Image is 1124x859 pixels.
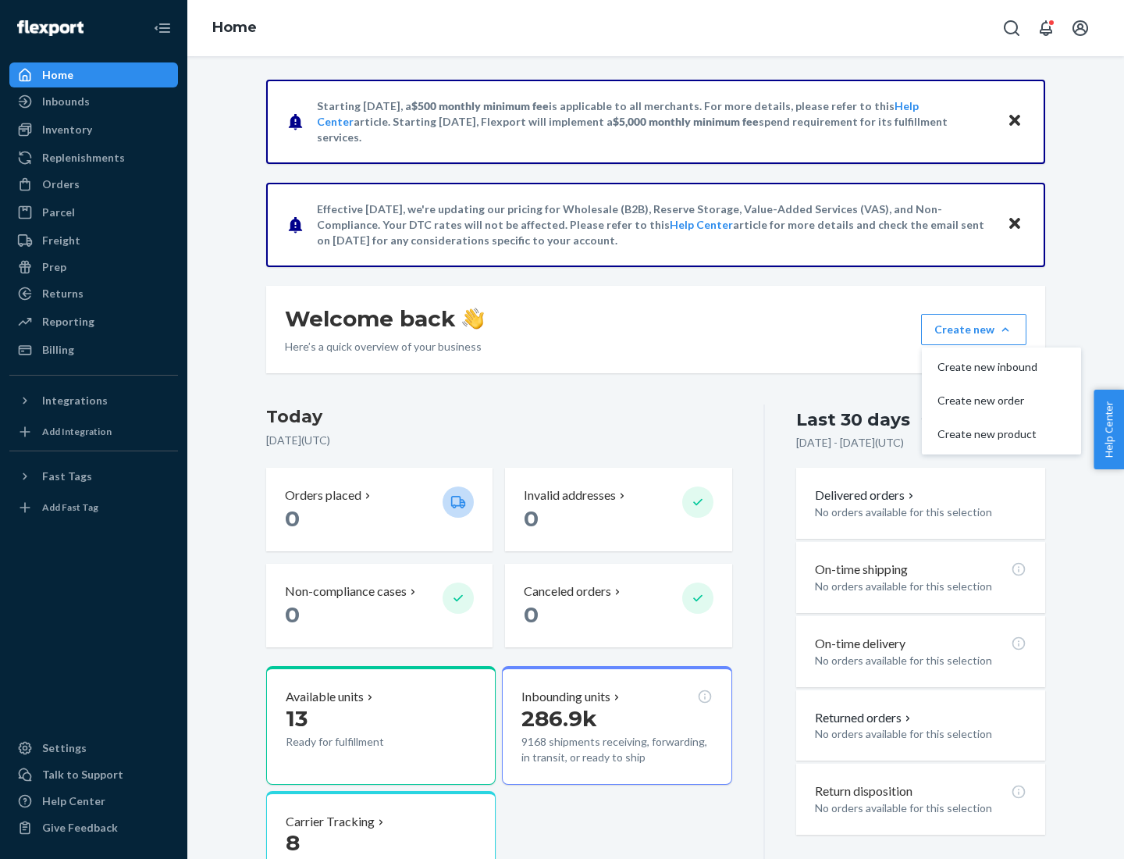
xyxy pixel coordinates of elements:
[9,228,178,253] a: Freight
[937,362,1037,372] span: Create new inbound
[996,12,1027,44] button: Open Search Box
[925,418,1078,451] button: Create new product
[815,579,1026,594] p: No orders available for this selection
[1065,12,1096,44] button: Open account menu
[796,435,904,451] p: [DATE] - [DATE] ( UTC )
[9,255,178,280] a: Prep
[815,487,917,504] button: Delivered orders
[286,829,300,856] span: 8
[9,388,178,413] button: Integrations
[1005,110,1025,133] button: Close
[42,793,105,809] div: Help Center
[42,314,94,330] div: Reporting
[285,487,361,504] p: Orders placed
[9,309,178,334] a: Reporting
[42,342,74,358] div: Billing
[524,505,539,532] span: 0
[317,201,992,248] p: Effective [DATE], we're updating our pricing for Wholesale (B2B), Reserve Storage, Value-Added Se...
[266,405,732,429] h3: Today
[42,393,108,408] div: Integrations
[42,501,98,514] div: Add Fast Tag
[9,281,178,306] a: Returns
[42,740,87,756] div: Settings
[815,709,914,727] button: Returned orders
[285,505,300,532] span: 0
[505,564,731,647] button: Canceled orders 0
[521,734,712,765] p: 9168 shipments receiving, forwarding, in transit, or ready to ship
[42,233,80,248] div: Freight
[9,172,178,197] a: Orders
[411,99,549,112] span: $500 monthly minimum fee
[1030,12,1062,44] button: Open notifications
[42,425,112,438] div: Add Integration
[815,653,1026,668] p: No orders available for this selection
[42,150,125,166] div: Replenishments
[670,218,733,231] a: Help Center
[9,789,178,814] a: Help Center
[9,89,178,114] a: Inbounds
[9,464,178,489] button: Fast Tags
[815,504,1026,520] p: No orders available for this selection
[524,487,616,504] p: Invalid addresses
[815,635,905,653] p: On-time delivery
[815,800,1026,816] p: No orders available for this selection
[42,94,90,109] div: Inbounds
[285,601,300,628] span: 0
[286,705,308,732] span: 13
[524,583,611,601] p: Canceled orders
[9,145,178,170] a: Replenishments
[42,67,73,83] div: Home
[147,12,178,44] button: Close Navigation
[200,5,269,51] ol: breadcrumbs
[937,395,1037,406] span: Create new order
[286,734,430,750] p: Ready for fulfillment
[42,286,84,301] div: Returns
[9,337,178,362] a: Billing
[521,705,597,732] span: 286.9k
[815,726,1026,742] p: No orders available for this selection
[1094,390,1124,469] button: Help Center
[266,433,732,448] p: [DATE] ( UTC )
[42,259,66,275] div: Prep
[9,762,178,787] a: Talk to Support
[613,115,759,128] span: $5,000 monthly minimum fee
[921,314,1026,345] button: Create newCreate new inboundCreate new orderCreate new product
[266,564,493,647] button: Non-compliance cases 0
[925,351,1078,384] button: Create new inbound
[815,561,908,579] p: On-time shipping
[212,19,257,36] a: Home
[9,495,178,520] a: Add Fast Tag
[286,688,364,706] p: Available units
[285,305,484,333] h1: Welcome back
[937,429,1037,440] span: Create new product
[9,736,178,761] a: Settings
[42,122,92,137] div: Inventory
[266,666,496,785] button: Available units13Ready for fulfillment
[815,782,912,800] p: Return disposition
[505,468,731,551] button: Invalid addresses 0
[796,408,910,432] div: Last 30 days
[42,176,80,192] div: Orders
[9,117,178,142] a: Inventory
[42,469,92,484] div: Fast Tags
[9,419,178,444] a: Add Integration
[285,339,484,355] p: Here’s a quick overview of your business
[42,767,123,782] div: Talk to Support
[462,308,484,330] img: hand-wave emoji
[42,820,118,836] div: Give Feedback
[9,200,178,225] a: Parcel
[42,205,75,220] div: Parcel
[524,601,539,628] span: 0
[521,688,610,706] p: Inbounding units
[285,583,407,601] p: Non-compliance cases
[9,815,178,840] button: Give Feedback
[17,20,84,36] img: Flexport logo
[502,666,731,785] button: Inbounding units286.9k9168 shipments receiving, forwarding, in transit, or ready to ship
[9,62,178,87] a: Home
[266,468,493,551] button: Orders placed 0
[1005,213,1025,236] button: Close
[286,813,375,831] p: Carrier Tracking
